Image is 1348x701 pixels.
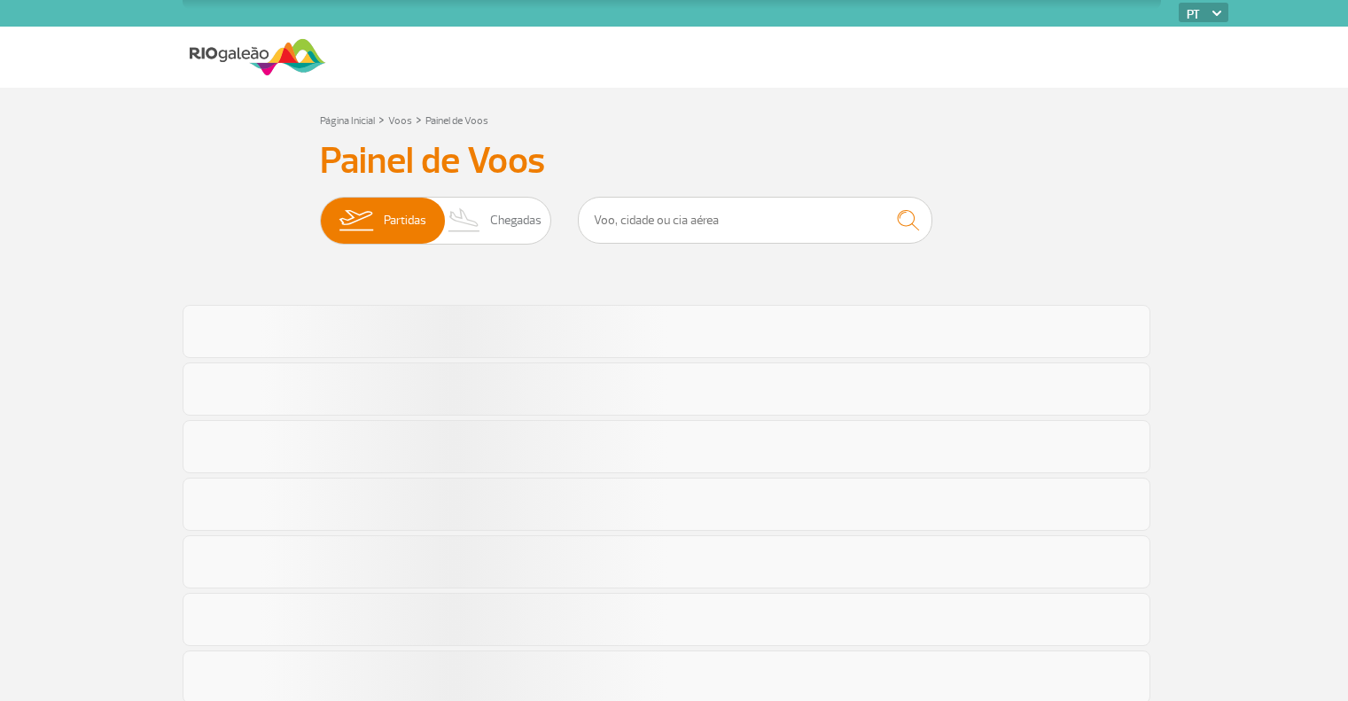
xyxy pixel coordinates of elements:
[320,114,375,128] a: Página Inicial
[384,198,426,244] span: Partidas
[388,114,412,128] a: Voos
[439,198,491,244] img: slider-desembarque
[578,197,932,244] input: Voo, cidade ou cia aérea
[425,114,488,128] a: Painel de Voos
[378,109,385,129] a: >
[416,109,422,129] a: >
[490,198,542,244] span: Chegadas
[328,198,384,244] img: slider-embarque
[320,139,1029,183] h3: Painel de Voos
